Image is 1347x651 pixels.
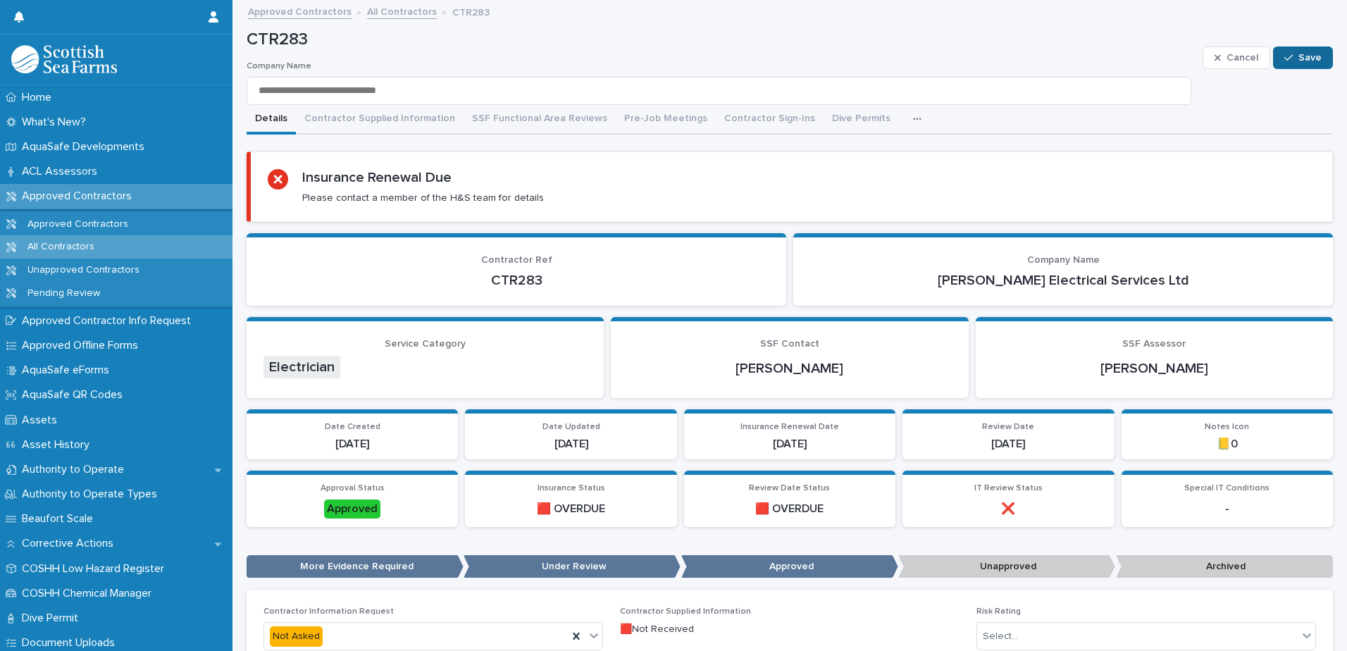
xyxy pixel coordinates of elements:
div: Select... [983,629,1018,644]
p: Document Uploads [16,636,126,650]
p: What's New? [16,116,97,129]
span: Date Updated [542,423,600,431]
p: Approved Contractor Info Request [16,314,202,328]
span: Insurance Status [538,484,605,492]
button: SSF Functional Area Reviews [464,105,616,135]
span: Special IT Conditions [1184,484,1270,492]
button: Dive Permits [824,105,899,135]
p: Beaufort Scale [16,512,104,526]
p: Archived [1116,555,1333,578]
p: [DATE] [693,438,887,451]
p: Unapproved Contractors [16,264,151,276]
span: Save [1298,53,1322,63]
span: Company Name [247,62,311,70]
p: AquaSafe QR Codes [16,388,134,402]
span: Company Name [1027,255,1100,265]
button: Contractor Supplied Information [296,105,464,135]
span: SSF Assessor [1122,339,1186,349]
button: Save [1273,46,1333,69]
p: 🟥 OVERDUE [693,502,887,516]
p: 📒0 [1130,438,1324,451]
p: Dive Permit [16,612,89,625]
div: Approved [324,500,380,519]
p: 🟥Not Received [620,622,960,637]
p: 🟥 OVERDUE [473,502,668,516]
p: Approved [681,555,898,578]
span: Date Created [325,423,380,431]
span: Risk Rating [976,607,1021,616]
p: [DATE] [255,438,449,451]
p: Corrective Actions [16,537,125,550]
button: Pre-Job Meetings [616,105,716,135]
p: [DATE] [911,438,1105,451]
p: ACL Assessors [16,165,108,178]
p: COSHH Low Hazard Register [16,562,175,576]
span: Electrician [263,356,340,378]
span: Contractor Ref [481,255,552,265]
p: Home [16,91,63,104]
h2: Insurance Renewal Due [302,169,452,186]
span: Service Category [385,339,466,349]
p: Please contact a member of the H&S team for details [302,192,544,204]
span: Cancel [1227,53,1258,63]
p: Under Review [464,555,681,578]
span: SSF Contact [760,339,819,349]
p: More Evidence Required [247,555,464,578]
a: Approved Contractors [248,3,352,19]
p: AquaSafe Developments [16,140,156,154]
p: [PERSON_NAME] Electrical Services Ltd [810,272,1316,289]
p: CTR283 [247,30,1197,50]
p: Unapproved [898,555,1115,578]
p: All Contractors [16,241,106,253]
p: CTR283 [263,272,769,289]
p: Assets [16,414,68,427]
button: Contractor Sign-Ins [716,105,824,135]
p: ❌ [911,502,1105,516]
p: Approved Contractors [16,190,143,203]
span: Contractor Information Request [263,607,394,616]
p: Authority to Operate Types [16,488,168,501]
p: [PERSON_NAME] [628,360,951,377]
p: Asset History [16,438,101,452]
span: Review Date [982,423,1034,431]
p: Approved Offline Forms [16,339,149,352]
button: Cancel [1203,46,1270,69]
p: Approved Contractors [16,218,139,230]
div: Not Asked [270,626,323,647]
span: IT Review Status [974,484,1043,492]
p: [DATE] [473,438,668,451]
p: CTR283 [452,4,490,19]
p: COSHH Chemical Manager [16,587,163,600]
p: - [1130,502,1324,516]
img: bPIBxiqnSb2ggTQWdOVV [11,45,117,73]
p: Authority to Operate [16,463,135,476]
button: Details [247,105,296,135]
p: [PERSON_NAME] [993,360,1316,377]
span: Contractor Supplied Information [620,607,751,616]
span: Review Date Status [749,484,830,492]
span: Approval Status [321,484,385,492]
p: Pending Review [16,287,111,299]
p: AquaSafe eForms [16,364,120,377]
a: All Contractors [367,3,437,19]
span: Notes Icon [1205,423,1249,431]
span: Insurance Renewal Date [740,423,839,431]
